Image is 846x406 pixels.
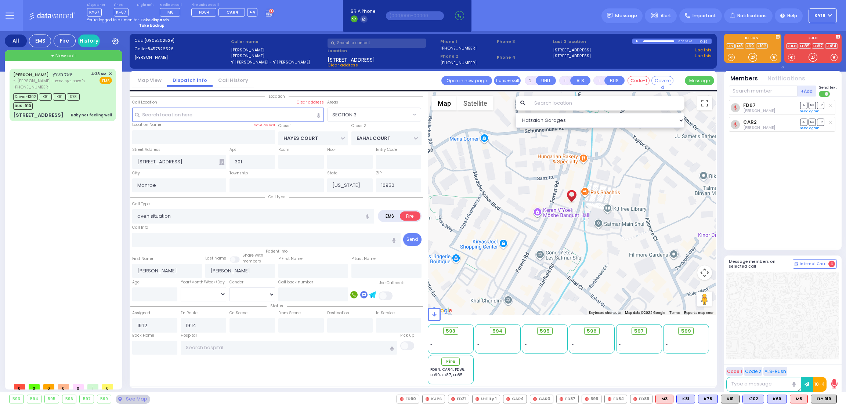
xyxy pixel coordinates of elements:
label: Medic on call [160,3,183,7]
label: Age [132,279,140,285]
img: comment-alt.png [795,262,798,266]
span: DR [800,102,807,109]
a: FD67 [743,102,756,108]
label: On Scene [229,310,247,316]
span: ר' [PERSON_NAME] - ר' ישכר בער הירש [13,78,85,84]
label: Room [278,147,289,153]
span: K78 [67,93,80,101]
span: members [242,258,261,264]
label: [PERSON_NAME] [231,53,325,59]
span: 593 [446,327,455,335]
img: red-radio-icon.svg [426,397,429,401]
label: Turn off text [819,90,831,98]
div: 596 [62,395,76,403]
label: En Route [181,310,198,316]
span: M8 [167,9,174,15]
label: Night unit [137,3,153,7]
label: Caller: [134,46,229,52]
button: Show satellite imagery [457,96,493,110]
span: [0905202529] [144,37,174,43]
label: [PHONE_NUMBER] [440,45,477,51]
span: 4:38 AM [91,71,106,77]
span: Clear address [328,62,358,68]
label: Lines [114,3,129,7]
span: K81 [39,93,52,101]
span: TR [817,102,824,109]
span: - [666,347,668,353]
div: [STREET_ADDRESS] [13,112,64,119]
button: Map camera controls [697,265,712,280]
span: Phone 2 [440,53,494,59]
label: Floor [327,147,336,153]
span: Call type [265,194,289,200]
label: Fire [400,211,420,221]
span: - [430,342,433,347]
div: FD90 [397,395,419,403]
label: Gender [229,279,243,285]
label: Pick up [400,333,414,338]
label: Assigned [132,310,150,316]
div: FD21 [448,395,469,403]
label: P First Name [278,256,303,262]
div: K91 [721,395,740,403]
div: M8 [790,395,808,403]
label: Cad: [134,37,229,44]
button: KY18 [809,8,837,23]
a: M8 [735,43,744,49]
span: Message [615,12,637,19]
span: KY18 [814,12,825,19]
label: Save as POI [254,123,275,128]
span: TR [817,119,824,126]
span: 0 [14,384,25,389]
a: Use this [695,53,712,59]
span: - [572,336,574,342]
label: P Last Name [351,256,376,262]
span: 594 [492,327,503,335]
div: ALS [655,395,673,403]
strong: Take backup [139,23,164,28]
label: EMS [379,211,401,221]
span: - [525,342,527,347]
span: Notifications [737,12,767,19]
img: red-radio-icon.svg [585,397,589,401]
span: +4 [249,9,255,15]
span: SECTION 3 [332,111,357,119]
button: Code 1 [726,367,743,376]
div: BLS [767,395,787,403]
a: [STREET_ADDRESS] [553,53,591,59]
span: 0 [102,384,113,389]
div: CAR3 [530,395,553,403]
small: Share with [242,253,263,258]
label: KJFD [784,36,842,41]
span: - [430,347,433,353]
span: Phone 4 [497,54,551,61]
label: Cross 1 [278,123,292,129]
span: 4 [828,261,835,267]
div: / [684,37,686,46]
div: AVRUM WOLF SCHWARTZ [565,182,578,204]
span: 595 [540,327,550,335]
button: Message [685,76,714,85]
div: All [5,35,27,47]
input: (000)000-00000 [386,11,444,20]
div: M3 [655,395,673,403]
div: FD87 [556,395,579,403]
label: Last Name [205,255,226,261]
a: FD87 [812,43,824,49]
a: [PERSON_NAME] [13,72,49,77]
div: Year/Month/Week/Day [181,279,226,285]
div: 0:40 [686,37,693,46]
span: 1 [87,384,98,389]
strong: Take dispatch [141,17,169,23]
label: Cross 2 [351,123,366,129]
label: Location [328,48,438,54]
button: Covered [651,76,673,85]
a: K102 [756,43,768,49]
span: + New call [51,52,76,59]
div: Baby not feeling well [71,112,112,118]
span: SO [809,119,816,126]
a: FLY [726,43,735,49]
span: SECTION 3 [328,108,411,121]
span: - [430,336,433,342]
button: Transfer call [494,76,521,85]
